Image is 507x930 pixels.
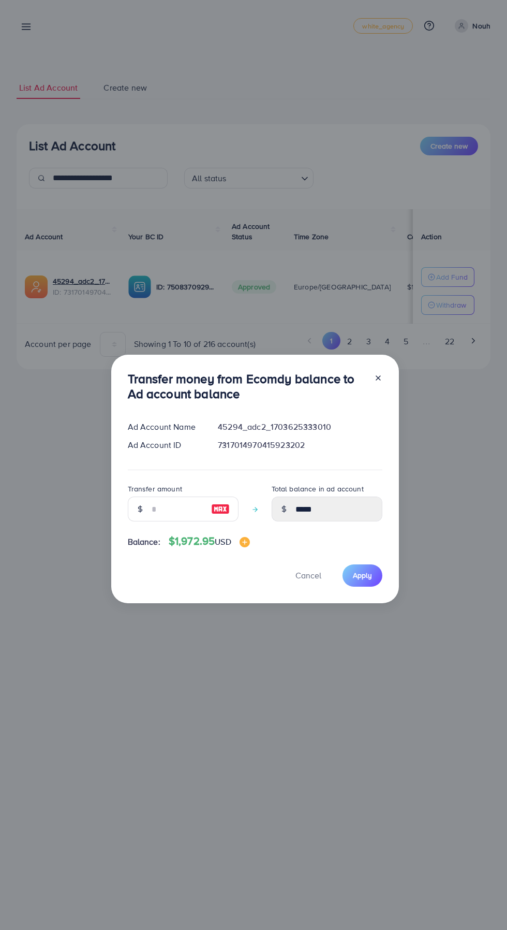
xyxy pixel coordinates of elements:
label: Transfer amount [128,484,182,494]
span: Balance: [128,536,160,548]
h4: $1,972.95 [169,535,250,548]
button: Apply [342,564,382,587]
div: 45294_adc2_1703625333010 [210,421,390,433]
img: image [211,503,230,515]
div: 7317014970415923202 [210,439,390,451]
span: USD [215,536,231,547]
span: Apply [353,570,372,580]
img: image [240,537,250,547]
div: Ad Account Name [120,421,210,433]
button: Cancel [282,564,334,587]
label: Total balance in ad account [272,484,364,494]
h3: Transfer money from Ecomdy balance to Ad account balance [128,371,366,401]
div: Ad Account ID [120,439,210,451]
span: Cancel [295,570,321,581]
